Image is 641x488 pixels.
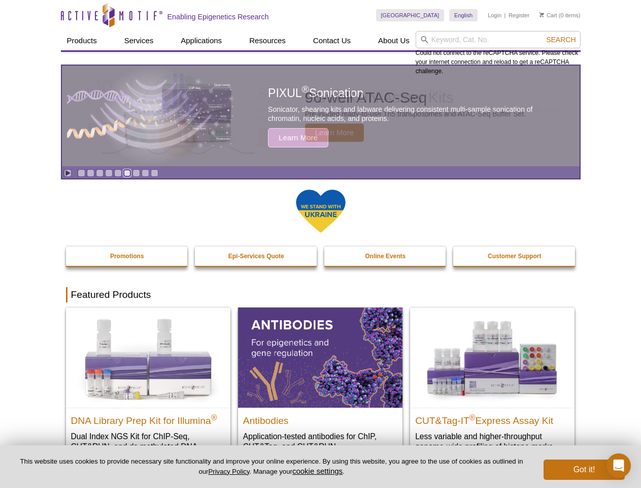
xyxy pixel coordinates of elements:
span: PIXUL Sonication [268,86,363,100]
a: Promotions [66,247,189,266]
a: Go to slide 5 [114,169,122,177]
a: Go to slide 9 [151,169,158,177]
h2: Featured Products [66,287,576,302]
p: Application-tested antibodies for ChIP, CUT&Tag, and CUT&RUN. [243,431,397,452]
a: Go to slide 1 [78,169,85,177]
button: Search [543,35,579,44]
a: All Antibodies Antibodies Application-tested antibodies for ChIP, CUT&Tag, and CUT&RUN. [238,308,402,462]
strong: Promotions [110,253,144,260]
img: Your Cart [539,12,544,17]
a: Online Events [324,247,447,266]
a: Contact Us [307,31,357,50]
a: Privacy Policy [208,468,249,475]
li: (0 items) [539,9,581,21]
a: Go to slide 8 [142,169,149,177]
a: Go to slide 6 [123,169,131,177]
sup: ® [469,413,476,421]
p: Less variable and higher-throughput genome-wide profiling of histone marks​. [415,431,569,452]
a: PIXUL sonication PIXUL®Sonication Sonicator, shearing kits and labware delivering consistent mult... [62,66,580,166]
img: PIXUL sonication [67,65,234,167]
img: We Stand With Ukraine [295,189,346,234]
a: CUT&Tag-IT® Express Assay Kit CUT&Tag-IT®Express Assay Kit Less variable and higher-throughput ge... [410,308,575,462]
div: Open Intercom Messenger [606,453,631,478]
p: Sonicator, shearing kits and labware delivering consistent multi-sample sonication of chromatin, ... [268,105,556,123]
a: Go to slide 4 [105,169,113,177]
a: About Us [372,31,416,50]
img: DNA Library Prep Kit for Illumina [66,308,230,407]
a: Customer Support [453,247,576,266]
p: This website uses cookies to provide necessary site functionality and improve your online experie... [16,457,527,476]
a: English [449,9,478,21]
a: [GEOGRAPHIC_DATA] [376,9,445,21]
a: Products [61,31,103,50]
article: PIXUL Sonication [62,66,580,166]
a: Go to slide 3 [96,169,104,177]
img: CUT&Tag-IT® Express Assay Kit [410,308,575,407]
h2: DNA Library Prep Kit for Illumina [71,411,225,426]
button: Got it! [544,460,625,480]
sup: ® [211,413,217,421]
p: Dual Index NGS Kit for ChIP-Seq, CUT&RUN, and ds methylated DNA assays. [71,431,225,462]
strong: Customer Support [488,253,541,260]
a: Login [488,12,501,19]
span: Learn More [268,128,328,147]
h2: CUT&Tag-IT Express Assay Kit [415,411,569,426]
a: Register [509,12,529,19]
a: Applications [175,31,228,50]
input: Keyword, Cat. No. [416,31,581,48]
a: Go to slide 7 [132,169,140,177]
li: | [504,9,506,21]
div: Could not connect to the reCAPTCHA service. Please check your internet connection and reload to g... [416,31,581,76]
button: cookie settings [292,467,343,475]
h2: Enabling Epigenetics Research [167,12,269,21]
a: Services [118,31,160,50]
a: Go to slide 2 [87,169,94,177]
a: Resources [243,31,292,50]
a: DNA Library Prep Kit for Illumina DNA Library Prep Kit for Illumina® Dual Index NGS Kit for ChIP-... [66,308,230,472]
sup: ® [302,84,309,95]
a: Epi-Services Quote [195,247,318,266]
img: All Antibodies [238,308,402,407]
span: Search [546,36,576,44]
strong: Epi-Services Quote [228,253,284,260]
a: Toggle autoplay [64,169,72,177]
h2: Antibodies [243,411,397,426]
strong: Online Events [365,253,406,260]
a: Cart [539,12,557,19]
